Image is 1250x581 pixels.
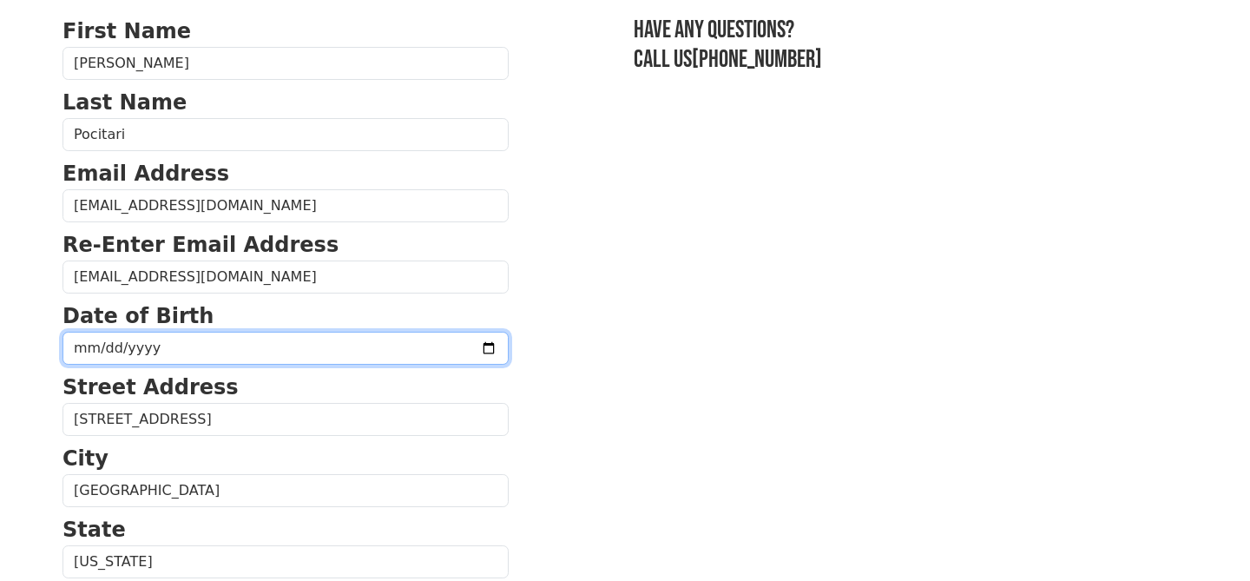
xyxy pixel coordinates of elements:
input: Re-Enter Email Address [62,261,509,294]
strong: Last Name [62,90,187,115]
strong: Date of Birth [62,304,214,328]
input: Last Name [62,118,509,151]
strong: Email Address [62,162,229,186]
strong: First Name [62,19,191,43]
strong: City [62,446,109,471]
input: City [62,474,509,507]
strong: State [62,518,126,542]
input: Street Address [62,403,509,436]
input: Email Address [62,189,509,222]
input: First Name [62,47,509,80]
h3: Have any questions? [634,16,1187,45]
h3: Call us [634,45,1187,75]
a: [PHONE_NUMBER] [692,45,822,74]
strong: Re-Enter Email Address [62,233,339,257]
strong: Street Address [62,375,239,399]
